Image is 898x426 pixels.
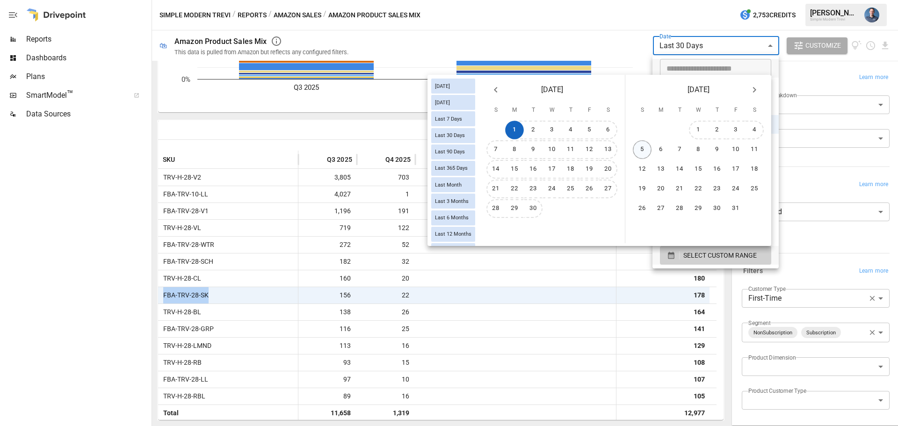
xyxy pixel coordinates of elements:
[599,160,617,179] button: 20
[683,250,757,261] span: SELECT CUSTOM RANGE
[689,121,708,139] button: 1
[708,140,726,159] button: 9
[486,80,505,99] button: Previous month
[709,101,725,120] span: Thursday
[745,121,764,139] button: 4
[652,199,670,218] button: 27
[543,160,561,179] button: 17
[580,180,599,198] button: 26
[561,140,580,159] button: 11
[670,199,689,218] button: 28
[708,199,726,218] button: 30
[431,243,475,258] div: Last Year
[670,180,689,198] button: 21
[688,83,710,96] span: [DATE]
[524,199,543,218] button: 30
[580,160,599,179] button: 19
[525,101,542,120] span: Tuesday
[580,121,599,139] button: 5
[431,128,475,143] div: Last 30 Days
[745,140,764,159] button: 11
[670,160,689,179] button: 14
[689,199,708,218] button: 29
[580,140,599,159] button: 12
[524,121,543,139] button: 2
[599,121,617,139] button: 6
[652,140,670,159] button: 6
[431,231,475,237] span: Last 12 Months
[431,144,475,159] div: Last 90 Days
[562,101,579,120] span: Thursday
[633,160,652,179] button: 12
[431,198,472,204] span: Last 3 Months
[543,121,561,139] button: 3
[561,160,580,179] button: 18
[524,160,543,179] button: 16
[524,140,543,159] button: 9
[431,116,466,122] span: Last 7 Days
[431,132,469,138] span: Last 30 Days
[486,160,505,179] button: 14
[689,140,708,159] button: 8
[486,180,505,198] button: 21
[431,83,454,89] span: [DATE]
[652,101,669,120] span: Monday
[726,121,745,139] button: 3
[708,180,726,198] button: 23
[505,199,524,218] button: 29
[652,180,670,198] button: 20
[690,101,707,120] span: Wednesday
[745,160,764,179] button: 18
[505,121,524,139] button: 1
[726,180,745,198] button: 24
[600,101,616,120] span: Saturday
[689,160,708,179] button: 15
[431,111,475,126] div: Last 7 Days
[505,160,524,179] button: 15
[689,180,708,198] button: 22
[670,140,689,159] button: 7
[543,140,561,159] button: 10
[726,199,745,218] button: 31
[599,140,617,159] button: 13
[599,180,617,198] button: 27
[431,182,465,188] span: Last Month
[633,180,652,198] button: 19
[652,160,670,179] button: 13
[431,100,454,106] span: [DATE]
[633,199,652,218] button: 26
[745,80,764,99] button: Next month
[708,121,726,139] button: 2
[634,101,651,120] span: Sunday
[745,180,764,198] button: 25
[505,140,524,159] button: 8
[671,101,688,120] span: Tuesday
[660,246,771,265] button: SELECT CUSTOM RANGE
[543,180,561,198] button: 24
[746,101,763,120] span: Saturday
[431,177,475,192] div: Last Month
[486,140,505,159] button: 7
[726,160,745,179] button: 17
[543,101,560,120] span: Wednesday
[431,95,475,110] div: [DATE]
[541,83,563,96] span: [DATE]
[726,140,745,159] button: 10
[431,165,471,171] span: Last 365 Days
[486,199,505,218] button: 28
[487,101,504,120] span: Sunday
[561,121,580,139] button: 4
[431,79,475,94] div: [DATE]
[431,215,472,221] span: Last 6 Months
[431,149,469,155] span: Last 90 Days
[431,210,475,225] div: Last 6 Months
[431,227,475,242] div: Last 12 Months
[581,101,598,120] span: Friday
[633,140,652,159] button: 5
[505,180,524,198] button: 22
[431,161,475,176] div: Last 365 Days
[708,160,726,179] button: 16
[727,101,744,120] span: Friday
[524,180,543,198] button: 23
[561,180,580,198] button: 25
